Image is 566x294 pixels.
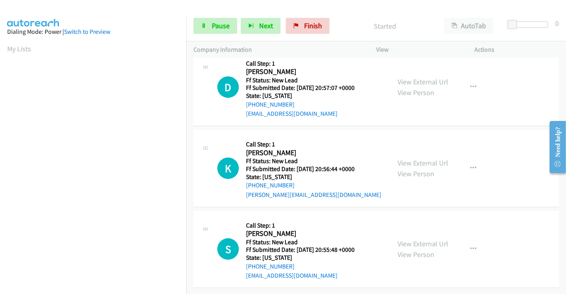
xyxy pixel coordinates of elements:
h1: S [217,238,239,260]
a: [EMAIL_ADDRESS][DOMAIN_NAME] [246,110,338,117]
h5: Ff Status: New Lead [246,157,381,165]
a: [PHONE_NUMBER] [246,101,295,108]
a: [PHONE_NUMBER] [246,181,295,189]
h2: [PERSON_NAME] [246,148,365,158]
h5: Call Step: 1 [246,222,365,230]
span: Finish [304,21,322,30]
h5: Ff Submitted Date: [DATE] 20:56:44 +0000 [246,165,381,173]
div: The call is yet to be attempted [217,158,239,179]
h2: [PERSON_NAME] [246,67,365,76]
div: Delay between calls (in seconds) [511,21,548,28]
a: View External Url [398,239,448,248]
h5: Call Step: 1 [246,60,365,68]
a: View Person [398,88,434,97]
h5: Ff Status: New Lead [246,76,365,84]
a: View Person [398,250,434,259]
p: View [376,45,461,55]
p: Company Information [193,45,362,55]
h2: [PERSON_NAME] [246,229,365,238]
a: View External Url [398,158,448,167]
span: Next [259,21,273,30]
div: Dialing Mode: Power | [7,27,179,37]
div: The call is yet to be attempted [217,76,239,98]
h5: State: [US_STATE] [246,92,365,100]
a: My Lists [7,44,31,53]
a: Pause [193,18,237,34]
p: Started [340,21,430,31]
a: [PHONE_NUMBER] [246,263,295,270]
a: View External Url [398,77,448,86]
a: View Person [398,169,434,178]
button: Next [241,18,281,34]
h1: D [217,76,239,98]
a: [PERSON_NAME][EMAIL_ADDRESS][DOMAIN_NAME] [246,191,381,199]
button: AutoTab [444,18,494,34]
h5: State: [US_STATE] [246,173,381,181]
h5: Ff Submitted Date: [DATE] 20:55:48 +0000 [246,246,365,254]
h5: State: [US_STATE] [246,254,365,262]
a: Switch to Preview [64,28,110,35]
a: Finish [286,18,330,34]
div: The call is yet to be attempted [217,238,239,260]
iframe: Resource Center [543,115,566,179]
div: 0 [555,18,559,29]
p: Actions [475,45,559,55]
h5: Ff Status: New Lead [246,238,365,246]
span: Pause [212,21,230,30]
h1: K [217,158,239,179]
h5: Call Step: 1 [246,140,381,148]
a: [EMAIL_ADDRESS][DOMAIN_NAME] [246,272,338,279]
h5: Ff Submitted Date: [DATE] 20:57:07 +0000 [246,84,365,92]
